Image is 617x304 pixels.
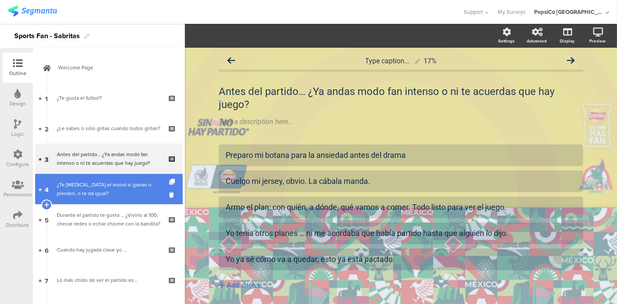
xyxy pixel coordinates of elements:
[35,144,183,174] a: 3 Antes del partido… ¿Ya andas modo fan intenso o ni te acuerdas que hay juego?
[219,85,583,111] p: Antes del partido… ¿Ya andas modo fan intenso o ni te acuerdas que hay juego?
[3,191,32,199] div: Permissions
[424,57,437,65] div: 17%
[45,215,49,224] span: 5
[35,113,183,144] a: 2 ¿Le sabes o sólo gritas cuando todos gritan?
[14,29,80,43] div: Sports Fan - Sabritas
[8,6,57,16] img: segmanta logo
[45,184,49,194] span: 4
[219,118,583,126] div: Type a description here...
[219,275,583,296] button: Add choice
[45,124,49,133] span: 2
[464,8,483,16] span: Support
[35,52,183,83] a: Welcome Page
[226,281,261,290] div: Add choice
[57,94,161,102] div: ¿Te gusta el futbol?
[58,63,169,72] span: Welcome Page
[12,130,24,138] div: Logic
[45,245,49,255] span: 6
[57,180,161,198] div: ¿Te cambia el mood si ganan o pierden, o te da igual?
[498,38,515,44] div: Settings
[226,150,576,160] div: Preparo mi botana para la ansiedad antes del drama
[35,83,183,113] a: 1 ¿Te gusta el futbol?
[7,160,30,168] div: Configure
[527,38,547,44] div: Advanced
[560,38,574,44] div: Display
[9,69,26,77] div: Outline
[57,150,161,167] div: Antes del partido… ¿Ya andas modo fan intenso o ni te acuerdas que hay juego?
[57,245,161,254] div: Cuando hay jugada clave yo …
[46,93,48,103] span: 1
[45,154,49,163] span: 3
[534,8,604,16] div: PepsiCo [GEOGRAPHIC_DATA]
[169,179,177,185] i: Duplicate
[169,191,177,199] i: Delete
[57,276,161,284] div: Lo más chido de ver el partido es…
[35,204,183,235] a: 5 Durante el partido te gusta … ¿Vivirlo al 100, checar redes o echar chisme con la bandita?
[226,202,576,212] div: Armo el plan: con quién, a dónde, qué vamos a comer. Todo listo para ver el juego.
[589,38,606,44] div: Preview
[57,211,161,228] div: Durante el partido te gusta … ¿Vivirlo al 100, checar redes o echar chisme con la bandita?
[57,124,161,133] div: ¿Le sabes o sólo gritas cuando todos gritan?
[7,221,30,229] div: Distribute
[226,228,576,238] div: Yo tenía otros planes … ni me acordaba que había partido hasta que alguien lo dijo.
[365,57,410,65] span: Type caption...
[35,265,183,295] a: 7 Lo más chido de ver el partido es…
[35,235,183,265] a: 6 Cuando hay jugada clave yo …
[226,176,576,186] div: Cuelgo mi jersey, obvio. La cábala manda.
[45,275,49,285] span: 7
[35,174,183,204] a: 4 ¿Te [MEDICAL_DATA] el mood si ganan o pierden, o te da igual?
[226,254,576,264] div: Yo ya sé cómo va a quedar, esto ya está pactado.
[10,100,26,108] div: Design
